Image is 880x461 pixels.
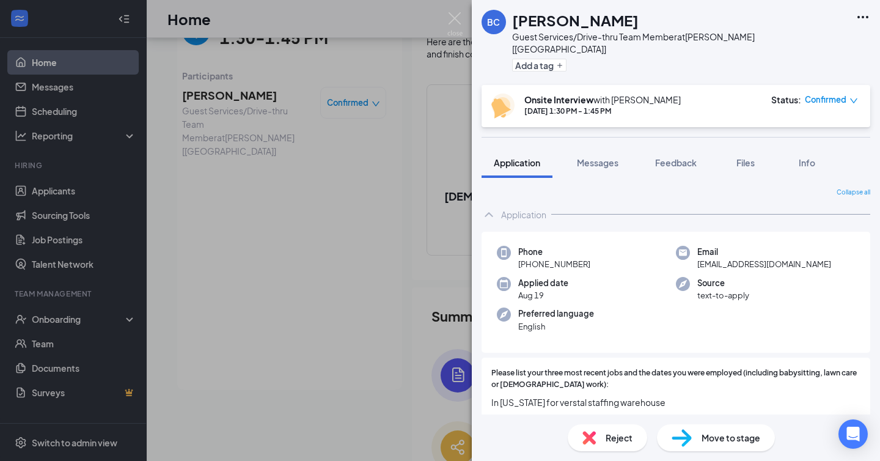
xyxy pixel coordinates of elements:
span: Feedback [655,157,697,168]
span: down [849,97,858,105]
span: In [US_STATE] for verstal staffing warehouse [491,396,860,409]
span: Move to stage [702,431,760,444]
span: Messages [577,157,618,168]
div: Application [501,208,546,221]
svg: ChevronUp [482,207,496,222]
span: Source [697,277,749,289]
span: Collapse all [837,188,870,197]
div: Status : [771,94,801,106]
span: Aug 19 [518,289,568,301]
span: text-to-apply [697,289,749,301]
span: Application [494,157,540,168]
span: Preferred language [518,308,594,320]
span: Please list your three most recent jobs and the dates you were employed (including babysitting, l... [491,367,860,391]
span: Confirmed [805,94,846,106]
span: English [518,320,594,333]
span: [PHONE_NUMBER] [518,258,590,270]
div: with [PERSON_NAME] [524,94,681,106]
div: BC [487,16,500,28]
span: Files [736,157,755,168]
svg: Plus [556,62,563,69]
span: Info [799,157,815,168]
svg: Ellipses [856,10,870,24]
span: Phone [518,246,590,258]
span: Email [697,246,831,258]
div: [DATE] 1:30 PM - 1:45 PM [524,106,681,116]
div: Open Intercom Messenger [838,419,868,449]
button: PlusAdd a tag [512,59,566,72]
b: Onsite Interview [524,94,593,105]
span: Applied date [518,277,568,289]
h1: [PERSON_NAME] [512,10,639,31]
span: Reject [606,431,632,444]
span: [EMAIL_ADDRESS][DOMAIN_NAME] [697,258,831,270]
div: Guest Services/Drive-thru Team Member at [PERSON_NAME] [[GEOGRAPHIC_DATA]] [512,31,849,55]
